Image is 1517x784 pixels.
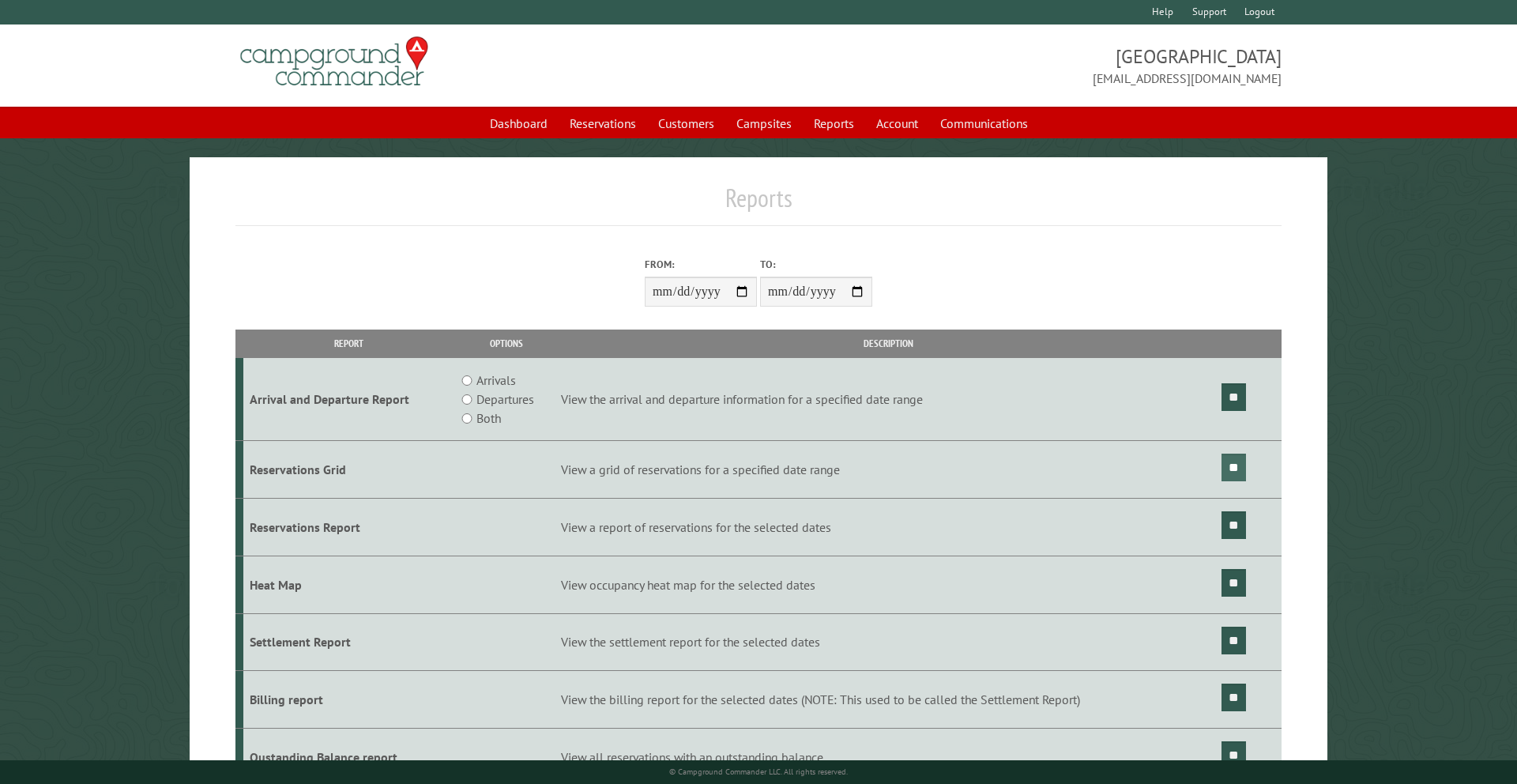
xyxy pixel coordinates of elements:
a: Customers [649,108,724,138]
a: Communications [931,108,1037,138]
small: © Campground Commander LLC. All rights reserved. [669,767,848,777]
a: Dashboard [480,108,557,138]
td: View the settlement report for the selected dates [558,613,1218,671]
label: Departures [476,390,534,409]
td: View a grid of reservations for a specified date range [558,441,1218,499]
a: Campsites [727,108,801,138]
a: Reservations [560,108,646,138]
td: Reservations Report [243,498,456,556]
td: Billing report [243,671,456,729]
td: Reservations Grid [243,441,456,499]
a: Account [867,108,928,138]
label: Arrivals [476,371,516,390]
td: View a report of reservations for the selected dates [558,498,1218,556]
th: Description [558,330,1218,357]
span: [GEOGRAPHIC_DATA] [EMAIL_ADDRESS][DOMAIN_NAME] [758,43,1282,88]
label: Both [476,409,501,428]
td: View the billing report for the selected dates (NOTE: This used to be called the Settlement Report) [558,671,1218,729]
label: From: [645,257,757,272]
th: Report [243,330,456,357]
td: View occupancy heat map for the selected dates [558,556,1218,613]
td: View the arrival and departure information for a specified date range [558,358,1218,441]
td: Arrival and Departure Report [243,358,456,441]
a: Reports [804,108,864,138]
td: Settlement Report [243,613,456,671]
th: Options [455,330,558,357]
label: To: [760,257,872,272]
img: Campground Commander [235,31,433,92]
td: Heat Map [243,556,456,613]
h1: Reports [235,183,1282,226]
